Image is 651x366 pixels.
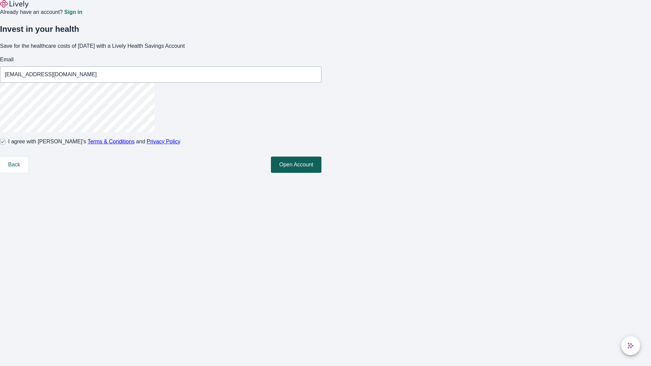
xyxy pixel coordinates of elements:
a: Privacy Policy [147,139,181,144]
button: Open Account [271,157,321,173]
a: Sign in [64,9,82,15]
button: chat [621,336,640,355]
span: I agree with [PERSON_NAME]’s and [8,138,180,146]
svg: Lively AI Assistant [627,342,634,349]
a: Terms & Conditions [87,139,135,144]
